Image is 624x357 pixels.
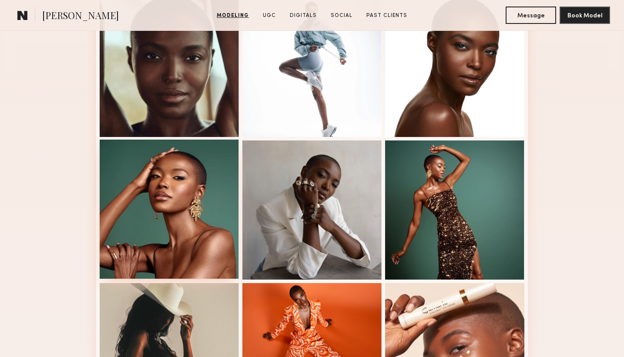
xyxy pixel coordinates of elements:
a: Digitals [286,12,320,20]
span: [PERSON_NAME] [42,9,119,24]
a: Social [327,12,356,20]
button: Book Model [560,7,610,24]
a: Past Clients [363,12,411,20]
a: UGC [259,12,279,20]
a: Book Model [560,11,610,19]
button: Message [506,7,556,24]
a: Modeling [213,12,252,20]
